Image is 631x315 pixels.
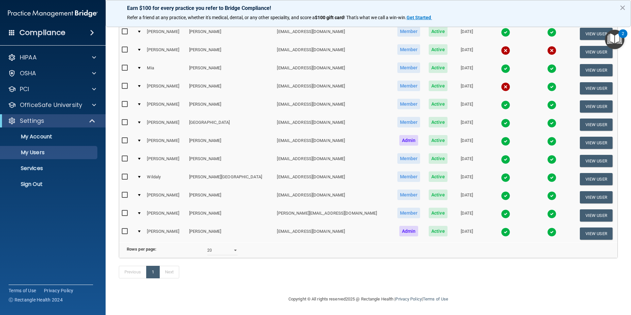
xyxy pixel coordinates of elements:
td: [DATE] [451,170,482,188]
button: View User [580,28,613,40]
div: Copyright © All rights reserved 2025 @ Rectangle Health | | [248,289,489,310]
span: Member [397,44,420,55]
td: [PERSON_NAME] [186,25,275,43]
td: [PERSON_NAME] [144,43,186,61]
button: View User [580,209,613,222]
span: Member [397,81,420,91]
p: Services [4,165,94,172]
img: tick.e7d51cea.svg [547,100,556,110]
span: Member [397,99,420,109]
td: [EMAIL_ADDRESS][DOMAIN_NAME] [274,134,393,152]
td: [PERSON_NAME] [144,79,186,97]
td: Mia [144,61,186,79]
img: tick.e7d51cea.svg [547,119,556,128]
img: PMB logo [8,7,98,20]
img: tick.e7d51cea.svg [501,137,510,146]
img: tick.e7d51cea.svg [501,28,510,37]
span: Member [397,26,420,37]
a: 1 [146,266,160,278]
a: OSHA [8,69,96,77]
span: Active [429,153,448,164]
td: [PERSON_NAME][GEOGRAPHIC_DATA] [186,170,275,188]
img: tick.e7d51cea.svg [547,137,556,146]
span: Member [397,208,420,218]
a: Privacy Policy [44,287,74,294]
a: Next [159,266,179,278]
a: Terms of Use [423,297,448,301]
strong: Get Started [407,15,431,20]
span: Active [429,226,448,236]
img: tick.e7d51cea.svg [547,173,556,182]
p: OfficeSafe University [20,101,82,109]
span: Active [429,117,448,127]
img: cross.ca9f0e7f.svg [501,82,510,91]
img: tick.e7d51cea.svg [547,82,556,91]
span: Member [397,62,420,73]
img: tick.e7d51cea.svg [501,191,510,200]
span: Active [429,26,448,37]
td: [PERSON_NAME] [186,97,275,116]
td: [DATE] [451,97,482,116]
td: [EMAIL_ADDRESS][DOMAIN_NAME] [274,188,393,206]
span: Active [429,135,448,146]
button: View User [580,137,613,149]
span: Admin [399,226,418,236]
img: tick.e7d51cea.svg [547,191,556,200]
td: [PERSON_NAME] [144,116,186,134]
td: [DATE] [451,152,482,170]
img: tick.e7d51cea.svg [501,209,510,219]
td: [PERSON_NAME] [186,206,275,225]
td: [PERSON_NAME] [186,134,275,152]
span: Active [429,44,448,55]
td: [PERSON_NAME] [144,188,186,206]
td: [EMAIL_ADDRESS][DOMAIN_NAME] [274,152,393,170]
td: [EMAIL_ADDRESS][DOMAIN_NAME] [274,61,393,79]
img: tick.e7d51cea.svg [547,28,556,37]
td: [PERSON_NAME] [144,134,186,152]
button: View User [580,191,613,203]
button: View User [580,119,613,131]
button: View User [580,100,613,113]
td: [PERSON_NAME][EMAIL_ADDRESS][DOMAIN_NAME] [274,206,393,225]
strong: $100 gift card [315,15,344,20]
h4: Compliance [19,28,65,37]
td: [PERSON_NAME] [144,152,186,170]
b: Rows per page: [127,247,156,252]
td: [PERSON_NAME] [186,152,275,170]
td: [EMAIL_ADDRESS][DOMAIN_NAME] [274,170,393,188]
button: Open Resource Center, 2 new notifications [605,30,624,49]
span: Member [397,171,420,182]
p: My Account [4,133,94,140]
img: tick.e7d51cea.svg [547,155,556,164]
p: My Users [4,149,94,156]
img: tick.e7d51cea.svg [547,64,556,73]
td: [EMAIL_ADDRESS][DOMAIN_NAME] [274,79,393,97]
button: View User [580,227,613,240]
a: Previous [119,266,147,278]
span: Member [397,117,420,127]
p: HIPAA [20,53,37,61]
img: tick.e7d51cea.svg [501,227,510,237]
a: Get Started [407,15,432,20]
p: Sign Out [4,181,94,188]
td: [EMAIL_ADDRESS][DOMAIN_NAME] [274,43,393,61]
span: Active [429,62,448,73]
p: PCI [20,85,29,93]
td: [DATE] [451,225,482,242]
button: View User [580,64,613,76]
a: Settings [8,117,96,125]
p: Earn $100 for every practice you refer to Bridge Compliance! [127,5,610,11]
td: [DATE] [451,206,482,225]
a: Terms of Use [9,287,36,294]
div: 2 [622,34,624,42]
img: tick.e7d51cea.svg [501,155,510,164]
button: View User [580,82,613,94]
td: [EMAIL_ADDRESS][DOMAIN_NAME] [274,225,393,242]
a: PCI [8,85,96,93]
td: [DATE] [451,43,482,61]
span: Member [397,190,420,200]
img: tick.e7d51cea.svg [501,119,510,128]
td: [PERSON_NAME] [186,225,275,242]
span: Active [429,190,448,200]
td: [DATE] [451,134,482,152]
